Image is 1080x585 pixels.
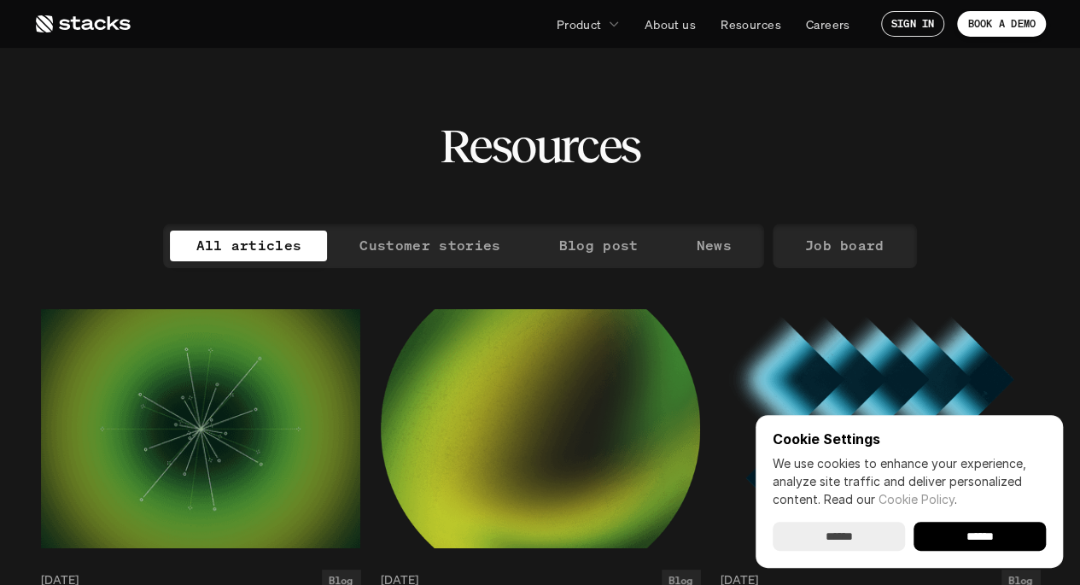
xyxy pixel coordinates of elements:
p: Careers [806,15,850,33]
p: Job board [805,233,884,258]
p: About us [645,15,696,33]
p: BOOK A DEMO [967,18,1036,30]
p: Blog post [558,233,638,258]
a: Resources [710,9,791,39]
a: Customer stories [334,231,526,261]
p: SIGN IN [891,18,935,30]
h2: Resources [440,120,640,173]
p: All articles [196,233,301,258]
span: Read our . [824,492,957,506]
a: SIGN IN [881,11,945,37]
a: Careers [796,9,861,39]
p: Customer stories [359,233,500,258]
p: Product [557,15,602,33]
p: Cookie Settings [773,432,1046,446]
p: We use cookies to enhance your experience, analyze site traffic and deliver personalized content. [773,454,1046,508]
p: News [696,233,731,258]
a: News [670,231,756,261]
a: BOOK A DEMO [957,11,1046,37]
a: Cookie Policy [879,492,954,506]
a: All articles [170,231,327,261]
a: Job board [779,231,910,261]
a: Privacy Policy [256,77,330,91]
a: Blog post [533,231,663,261]
a: About us [634,9,706,39]
p: Resources [721,15,781,33]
